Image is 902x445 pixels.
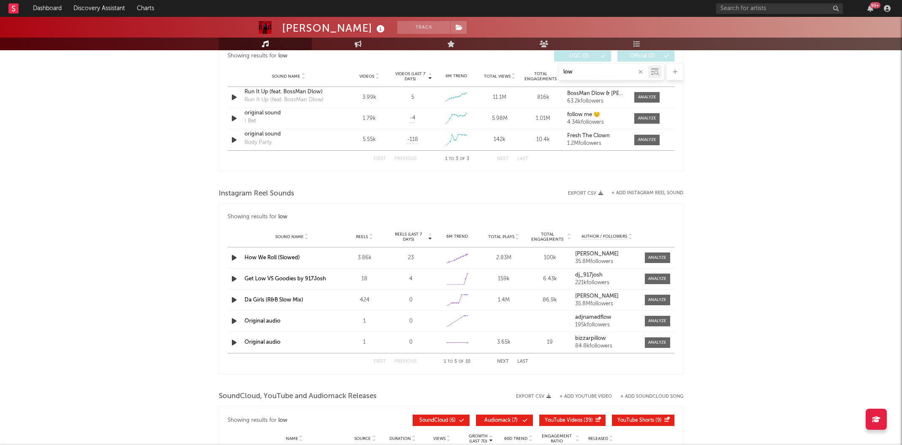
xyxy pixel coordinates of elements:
[560,54,598,59] span: UGC ( 3 )
[397,21,450,34] button: Track
[433,436,446,441] span: Views
[245,138,272,147] div: Body Party
[413,415,470,426] button: SoundCloud(6)
[228,212,674,222] div: Showing results for
[488,234,514,239] span: Total Plays
[245,88,333,96] div: Run It Up (feat. BossMan Dlow)
[354,436,371,441] span: Source
[529,254,571,262] div: 100k
[575,251,638,257] a: [PERSON_NAME]
[529,232,566,242] span: Total Engagements
[350,114,389,123] div: 1.79k
[390,275,432,283] div: 4
[559,69,648,76] input: Search by song name or URL
[575,336,638,342] a: bizzarpillow
[484,418,511,423] span: Audiomack
[245,109,333,117] a: original sound
[245,117,256,125] div: I Bet
[219,189,294,199] span: Instagram Reel Sounds
[407,136,418,144] span: -118
[245,130,333,138] div: original sound
[390,296,432,304] div: 0
[219,391,377,402] span: SoundCloud, YouTube and Audiomack Releases
[575,336,606,341] strong: bizzarpillow
[524,136,563,144] div: 10.4k
[483,338,525,347] div: 3.65k
[504,436,527,441] span: 60D Trend
[617,51,674,62] button: Official(0)
[529,296,571,304] div: 86.9k
[483,254,525,262] div: 2.83M
[245,276,326,282] a: Get Low VS Goodies by 917Josh
[245,318,280,324] a: Original audio
[575,301,638,307] div: 35.8M followers
[575,272,603,278] strong: dj_917josh
[245,255,300,260] a: How We Roll (Slowed)
[476,415,533,426] button: Audiomack(7)
[560,394,612,399] button: + Add YouTube Video
[436,233,478,240] div: 6M Trend
[539,415,606,426] button: YouTube Videos(39)
[554,51,611,62] button: UGC(3)
[529,338,571,347] div: 19
[612,415,674,426] button: YouTube Shorts(9)
[612,394,683,399] button: + Add SoundCloud Song
[245,96,323,104] div: Run It Up (feat. BossMan Dlow)
[516,394,551,399] button: Export CSV
[278,212,288,222] div: low
[617,418,662,423] span: ( 9 )
[389,436,411,441] span: Duration
[480,93,519,102] div: 11.1M
[411,93,414,102] div: 5
[567,91,626,97] a: BossMan Dlow & [PERSON_NAME]
[374,157,386,161] button: First
[529,275,571,283] div: 6.43k
[390,254,432,262] div: 23
[460,157,465,161] span: of
[567,133,610,138] strong: Fresh The Clown
[390,317,432,326] div: 0
[567,119,626,125] div: 4.34k followers
[343,317,386,326] div: 1
[282,21,387,35] div: [PERSON_NAME]
[228,415,413,426] div: Showing results for
[245,339,280,345] a: Original audio
[374,359,386,364] button: First
[551,394,612,399] div: + Add YouTube Video
[434,154,480,164] div: 1 3 3
[575,293,619,299] strong: [PERSON_NAME]
[567,133,626,139] a: Fresh The Clown
[275,234,304,239] span: Sound Name
[343,254,386,262] div: 3.86k
[870,2,880,8] div: 99 +
[343,275,386,283] div: 18
[286,436,298,441] span: Name
[524,93,563,102] div: 816k
[356,234,368,239] span: Reels
[567,98,626,104] div: 63.2k followers
[581,234,627,239] span: Author / Followers
[481,418,520,423] span: ( 7 )
[575,251,619,257] strong: [PERSON_NAME]
[567,91,655,96] strong: BossMan Dlow & [PERSON_NAME]
[480,114,519,123] div: 5.98M
[245,297,303,303] a: Da Girls (R&B Slow Mix)
[497,157,509,161] button: Next
[539,434,574,444] span: Engagement Ratio
[459,360,464,364] span: of
[517,157,528,161] button: Last
[575,322,638,328] div: 195k followers
[524,114,563,123] div: 1.01M
[716,3,843,14] input: Search for artists
[575,343,638,349] div: 84.8k followers
[419,418,448,423] span: SoundCloud
[575,315,638,320] a: adjnamedflow
[394,157,417,161] button: Previous
[575,293,638,299] a: [PERSON_NAME]
[394,359,417,364] button: Previous
[567,112,626,118] a: follow me 😒
[469,434,488,439] p: Growth
[603,191,683,195] div: + Add Instagram Reel Sound
[390,232,427,242] span: Reels (last 7 days)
